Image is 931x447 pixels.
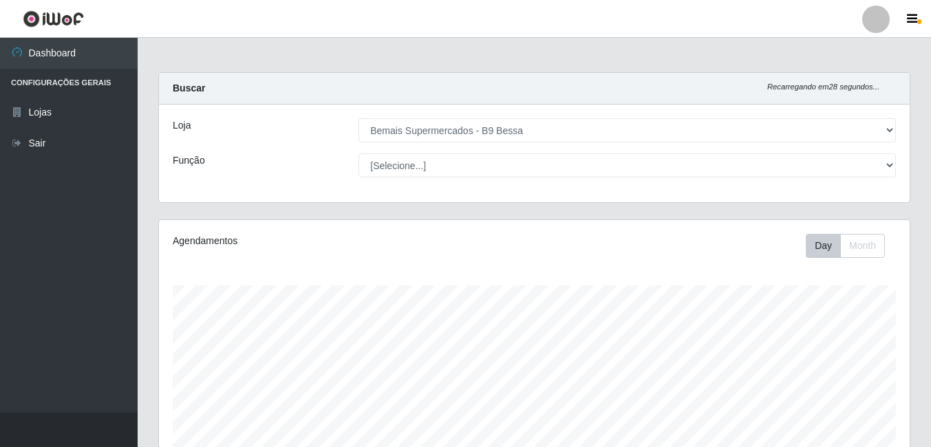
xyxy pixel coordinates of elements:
[173,83,205,94] strong: Buscar
[767,83,879,91] i: Recarregando em 28 segundos...
[806,234,896,258] div: Toolbar with button groups
[173,153,205,168] label: Função
[806,234,841,258] button: Day
[23,10,84,28] img: CoreUI Logo
[173,118,191,133] label: Loja
[806,234,885,258] div: First group
[173,234,462,248] div: Agendamentos
[840,234,885,258] button: Month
